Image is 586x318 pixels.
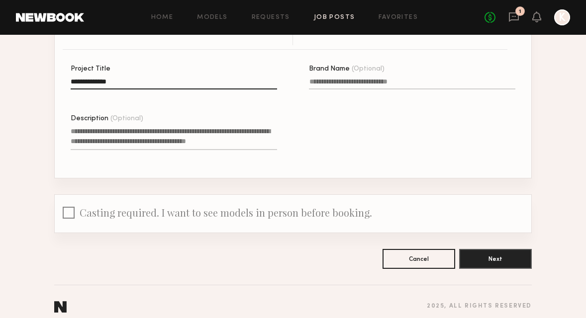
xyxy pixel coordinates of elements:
[71,126,277,150] textarea: Description(Optional)
[80,206,372,219] span: Casting required. I want to see models in person before booking.
[519,9,521,14] div: 1
[309,66,515,73] div: Brand Name
[383,249,455,269] button: Cancel
[554,9,570,25] a: K
[309,78,515,89] input: Brand Name(Optional)
[508,11,519,24] a: 1
[252,14,290,21] a: Requests
[314,14,355,21] a: Job Posts
[459,249,532,269] button: Next
[352,66,385,73] span: (Optional)
[110,115,143,122] span: (Optional)
[379,14,418,21] a: Favorites
[71,115,277,122] div: Description
[151,14,174,21] a: Home
[71,66,277,73] div: Project Title
[197,14,227,21] a: Models
[71,78,277,89] input: Project Title
[427,303,532,310] div: 2025 , all rights reserved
